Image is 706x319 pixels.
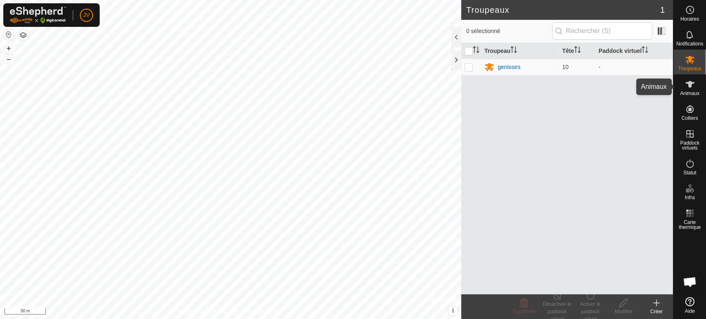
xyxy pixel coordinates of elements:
[574,48,581,54] p-sorticon: Activer pour trier
[681,116,698,121] span: Colliers
[640,308,673,315] div: Créer
[562,64,569,70] span: 10
[466,27,552,36] span: 0 sélectionné
[452,307,454,314] span: i
[595,59,673,75] td: -
[680,17,699,21] span: Horaires
[18,30,28,40] button: Couches de carte
[683,170,696,175] span: Statut
[684,309,694,314] span: Aide
[512,309,535,314] span: Supprimer
[675,140,704,150] span: Paddock virtuels
[448,306,457,315] button: i
[641,48,648,54] p-sorticon: Activer pour trier
[660,4,665,16] span: 1
[595,43,673,59] th: Paddock virtuel
[4,43,14,53] button: +
[4,54,14,64] button: –
[607,308,640,315] div: Modifier
[4,30,14,40] button: Réinitialiser la carte
[552,22,652,40] input: Rechercher (S)
[676,41,703,46] span: Notifications
[473,48,479,54] p-sorticon: Activer pour trier
[677,269,702,294] div: Open chat
[559,43,595,59] th: Tête
[510,48,517,54] p-sorticon: Activer pour trier
[83,11,90,19] span: JV
[678,66,701,71] span: Troupeaux
[675,220,704,230] span: Carte thermique
[481,43,559,59] th: Troupeau
[466,5,660,15] h2: Troupeaux
[247,308,282,316] a: Contactez-nous
[498,63,520,71] div: genisses
[179,308,237,316] a: Politique de confidentialité
[684,195,694,200] span: Infra
[673,294,706,317] a: Aide
[680,91,699,96] span: Animaux
[10,7,66,24] img: Logo Gallagher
